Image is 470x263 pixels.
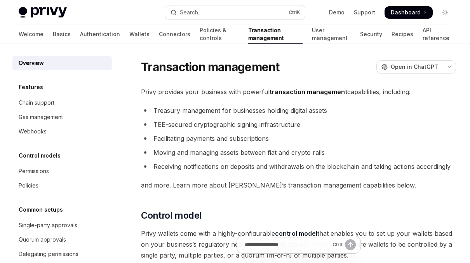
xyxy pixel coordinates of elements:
[141,133,456,144] li: Facilitating payments and subscriptions
[19,181,38,190] div: Policies
[275,230,317,238] a: control model
[141,180,456,191] span: and more. Learn more about [PERSON_NAME]’s transaction management capabilities below.
[12,164,112,178] a: Permissions
[19,112,63,122] div: Gas management
[80,25,120,44] a: Authentication
[19,167,49,176] div: Permissions
[248,25,303,44] a: Transaction management
[391,63,438,71] span: Open in ChatGPT
[19,235,66,244] div: Quorum approvals
[19,58,44,68] div: Overview
[423,25,451,44] a: API reference
[159,25,190,44] a: Connectors
[141,147,456,158] li: Moving and managing assets between fiat and crypto rails
[12,247,112,261] a: Delegating permissions
[165,5,305,19] button: Open search
[19,151,61,160] h5: Control models
[19,82,43,92] h5: Features
[53,25,71,44] a: Basics
[129,25,150,44] a: Wallets
[200,25,239,44] a: Policies & controls
[141,119,456,130] li: TEE-secured cryptographic signing infrastructure
[19,127,47,136] div: Webhooks
[141,60,280,74] h1: Transaction management
[141,105,456,116] li: Treasury management for businesses holding digital assets
[354,9,375,16] a: Support
[12,233,112,247] a: Quorum approvals
[12,218,112,232] a: Single-party approvals
[12,179,112,193] a: Policies
[180,8,202,17] div: Search...
[141,161,456,172] li: Receiving notifications on deposits and withdrawals on the blockchain and taking actions accordingly
[141,209,202,222] span: Control model
[245,236,329,253] input: Ask a question...
[345,239,356,250] button: Send message
[329,9,345,16] a: Demo
[12,110,112,124] a: Gas management
[270,88,347,96] strong: transaction management
[376,60,443,74] button: Open in ChatGPT
[385,6,433,19] a: Dashboard
[141,86,456,97] span: Privy provides your business with powerful capabilities, including:
[12,96,112,110] a: Chain support
[19,249,78,259] div: Delegating permissions
[12,56,112,70] a: Overview
[392,25,413,44] a: Recipes
[289,9,300,16] span: Ctrl K
[439,6,451,19] button: Toggle dark mode
[19,25,44,44] a: Welcome
[360,25,382,44] a: Security
[391,9,421,16] span: Dashboard
[19,98,54,107] div: Chain support
[12,124,112,139] a: Webhooks
[312,25,351,44] a: User management
[141,228,456,261] span: Privy wallets come with a highly-configurable that enables you to set up your wallets based on yo...
[19,221,77,230] div: Single-party approvals
[19,205,63,214] h5: Common setups
[19,7,67,18] img: light logo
